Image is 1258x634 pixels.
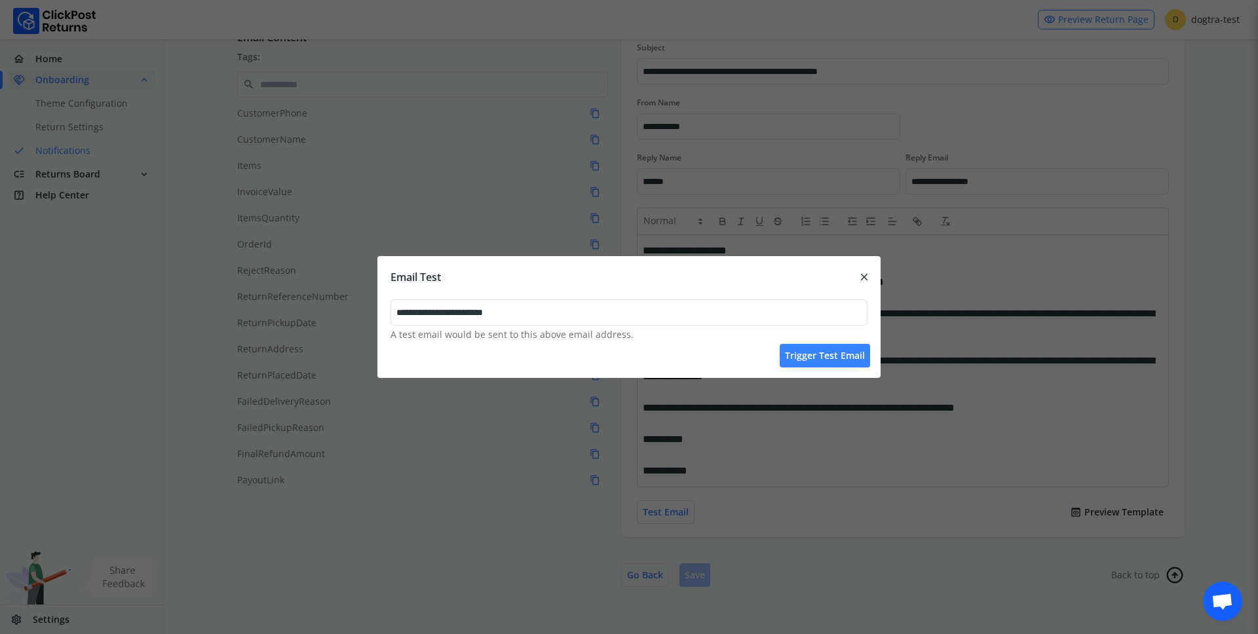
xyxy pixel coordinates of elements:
[858,268,870,286] span: close
[391,328,867,341] p: A test email would be sent to this above email address.
[848,269,881,285] button: close
[780,344,870,367] button: Trigger test email
[1203,582,1242,621] div: Open chat
[391,269,441,285] div: Email Test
